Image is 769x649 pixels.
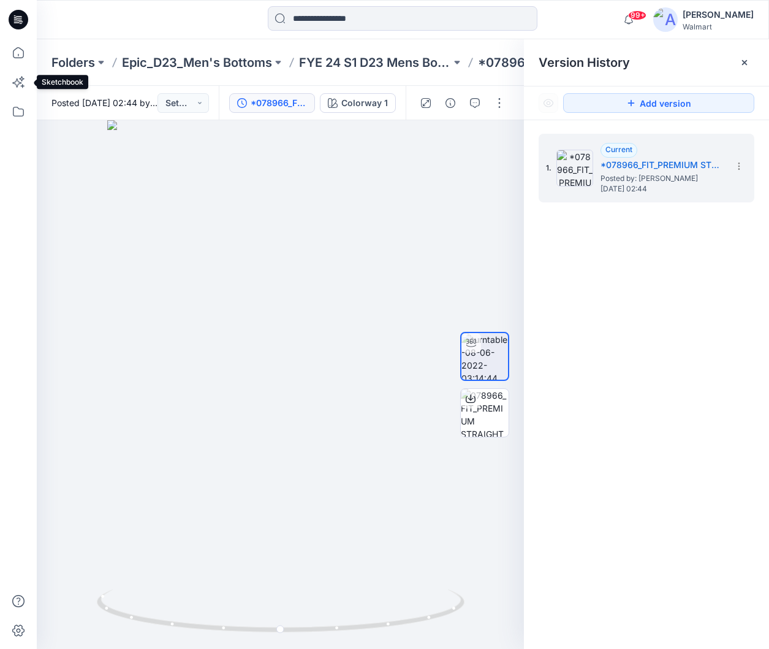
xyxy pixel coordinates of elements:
button: Add version [563,93,754,113]
a: Folders [51,54,95,71]
span: Version History [539,55,630,70]
div: [PERSON_NAME] [683,7,754,22]
div: *078966_FIT_PREMIUM STRAIGHT KHAKI PANT_BIG [251,96,307,110]
span: Posted [DATE] 02:44 by [51,96,157,109]
span: 1. [546,163,551,174]
span: Current [605,145,632,154]
button: *078966_FIT_PREMIUM STRAIGHT KHAKI PANT_BIG [229,93,315,113]
p: *078966_FIT_PREMIUM STRAIGHT KHAKI PANT_BIG [478,54,630,71]
img: turntable-08-06-2022-03:14:44 [461,333,508,380]
span: Posted by: Gayan Mahawithanalage [600,172,723,185]
button: Show Hidden Versions [539,93,558,113]
h5: *078966_FIT_PREMIUM STRAIGHT KHAKI PANT_BIG [600,158,723,172]
a: Epic_D23_Men's Bottoms [122,54,272,71]
button: Close [740,58,749,67]
div: Colorway 1 [341,96,388,110]
span: 99+ [628,10,646,20]
img: avatar [653,7,678,32]
button: Colorway 1 [320,93,396,113]
span: [DATE] 02:44 [600,185,723,193]
button: Details [441,93,460,113]
img: *078966_FIT_PREMIUM STRAIGHT KHAKI PANT_BIG [556,150,593,186]
div: Walmart [683,22,754,31]
a: FYE 24 S1 D23 Mens Bottoms EPIC [299,54,451,71]
img: 078966_FIT_PREMIUM STRAIGHT KHAKI PANT_BIG [461,389,509,437]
